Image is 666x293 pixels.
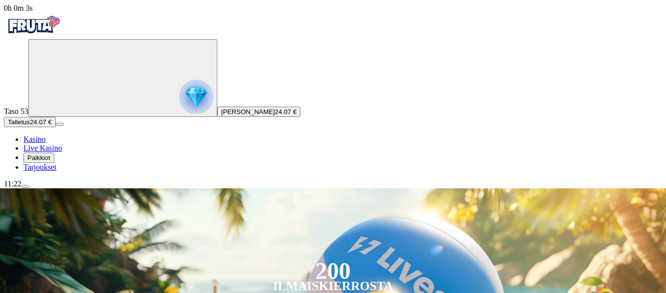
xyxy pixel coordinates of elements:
[23,153,54,163] button: reward iconPalkkiot
[8,118,30,126] span: Talletus
[275,108,297,115] span: 24.07 €
[4,107,28,115] span: Taso 53
[221,108,275,115] span: [PERSON_NAME]
[4,13,662,172] nav: Primary
[23,135,46,143] a: diamond iconKasino
[217,107,300,117] button: [PERSON_NAME]24.07 €
[4,117,56,127] button: Talletusplus icon24.07 €
[22,185,29,188] button: menu
[27,154,50,161] span: Palkkiot
[179,80,213,114] img: reward progress
[4,4,33,12] span: user session time
[23,135,46,143] span: Kasino
[4,30,63,39] a: Fruta
[23,144,62,152] a: poker-chip iconLive Kasino
[23,163,56,171] span: Tarjoukset
[23,144,62,152] span: Live Kasino
[28,39,217,117] button: reward progress
[23,163,56,171] a: gift-inverted iconTarjoukset
[273,280,393,292] div: Ilmaiskierrosta
[30,118,51,126] span: 24.07 €
[4,13,63,37] img: Fruta
[315,265,350,277] div: 200
[4,180,22,188] span: 11:22
[56,123,64,126] button: menu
